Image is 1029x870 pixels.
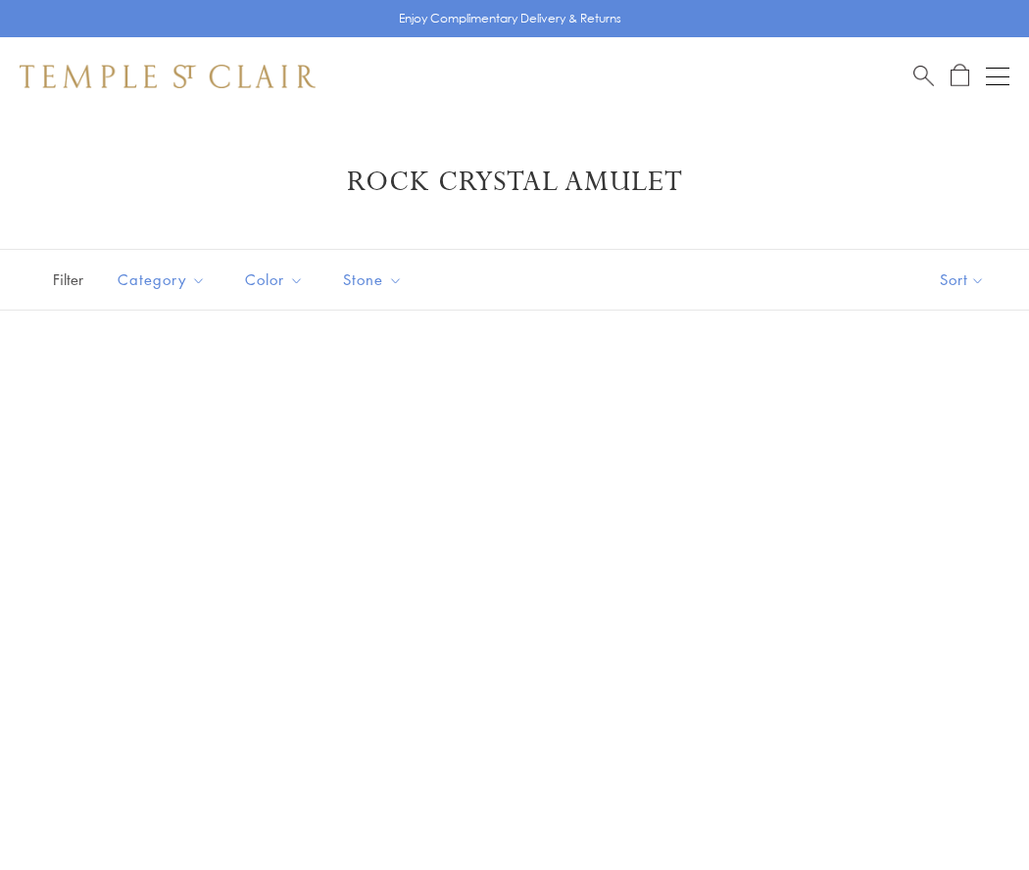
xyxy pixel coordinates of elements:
[333,267,417,292] span: Stone
[896,250,1029,310] button: Show sort by
[235,267,318,292] span: Color
[951,64,969,88] a: Open Shopping Bag
[399,9,621,28] p: Enjoy Complimentary Delivery & Returns
[49,165,980,200] h1: Rock Crystal Amulet
[20,65,316,88] img: Temple St. Clair
[986,65,1009,88] button: Open navigation
[913,64,934,88] a: Search
[328,258,417,302] button: Stone
[103,258,220,302] button: Category
[230,258,318,302] button: Color
[108,267,220,292] span: Category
